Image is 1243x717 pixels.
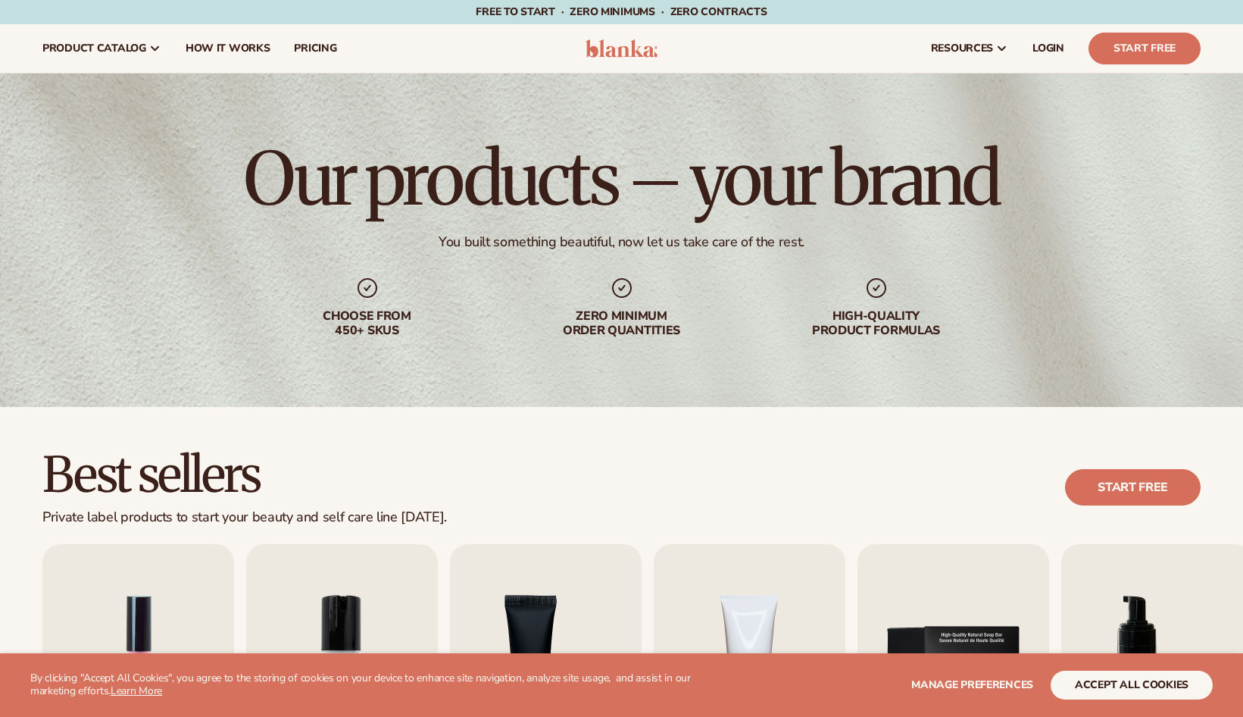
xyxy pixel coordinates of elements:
[439,233,804,251] div: You built something beautiful, now let us take care of the rest.
[294,42,336,55] span: pricing
[282,24,348,73] a: pricing
[931,42,993,55] span: resources
[586,39,657,58] img: logo
[1032,42,1064,55] span: LOGIN
[173,24,283,73] a: How It Works
[911,671,1033,700] button: Manage preferences
[244,142,998,215] h1: Our products – your brand
[270,309,464,338] div: Choose from 450+ Skus
[186,42,270,55] span: How It Works
[476,5,767,19] span: Free to start · ZERO minimums · ZERO contracts
[42,42,146,55] span: product catalog
[42,509,447,526] div: Private label products to start your beauty and self care line [DATE].
[111,684,162,698] a: Learn More
[1065,469,1201,506] a: Start free
[42,449,447,500] h2: Best sellers
[525,309,719,338] div: Zero minimum order quantities
[1020,24,1076,73] a: LOGIN
[30,672,714,698] p: By clicking "Accept All Cookies", you agree to the storing of cookies on your device to enhance s...
[1088,33,1201,64] a: Start Free
[911,678,1033,692] span: Manage preferences
[779,309,973,338] div: High-quality product formulas
[30,24,173,73] a: product catalog
[919,24,1020,73] a: resources
[1051,671,1213,700] button: accept all cookies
